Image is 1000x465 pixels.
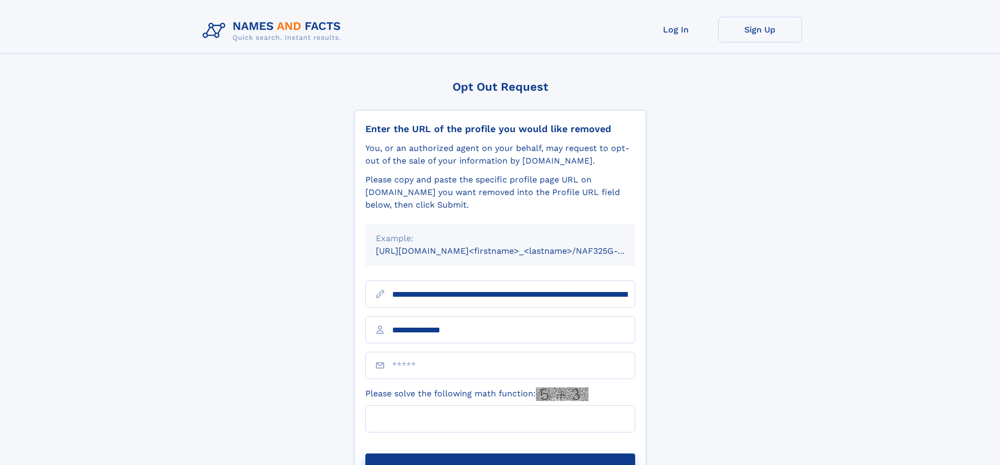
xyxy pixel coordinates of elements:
div: Please copy and paste the specific profile page URL on [DOMAIN_NAME] you want removed into the Pr... [365,174,635,211]
div: Example: [376,232,625,245]
div: You, or an authorized agent on your behalf, may request to opt-out of the sale of your informatio... [365,142,635,167]
label: Please solve the following math function: [365,387,588,401]
a: Log In [634,17,718,42]
small: [URL][DOMAIN_NAME]<firstname>_<lastname>/NAF325G-xxxxxxxx [376,246,655,256]
div: Enter the URL of the profile you would like removed [365,123,635,135]
img: Logo Names and Facts [198,17,350,45]
div: Opt Out Request [354,80,646,93]
a: Sign Up [718,17,802,42]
